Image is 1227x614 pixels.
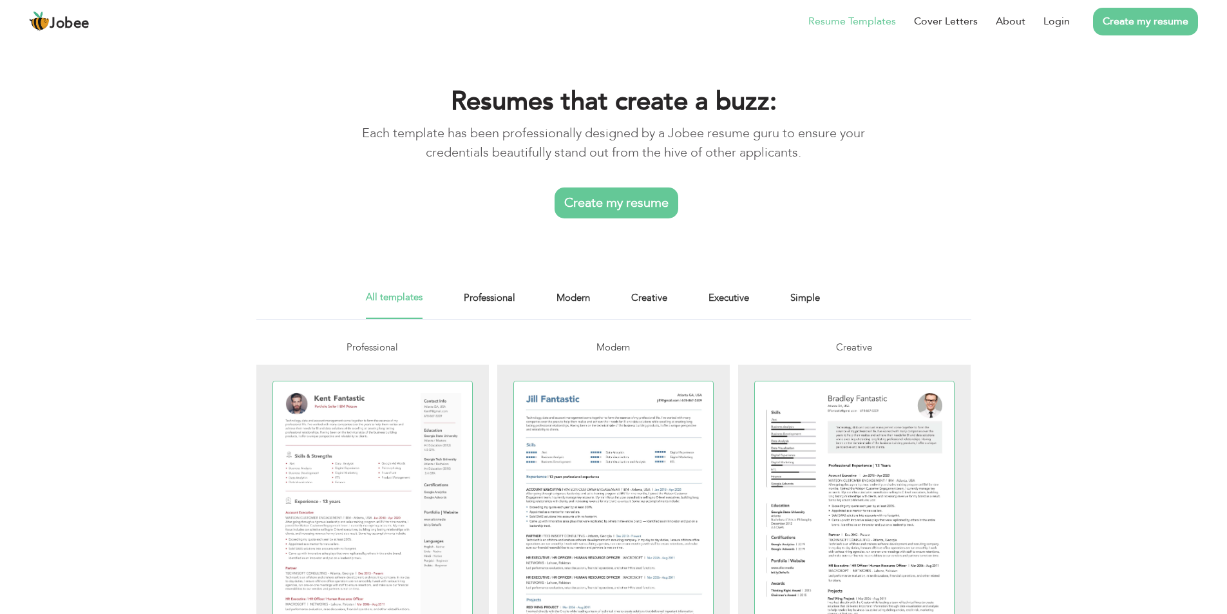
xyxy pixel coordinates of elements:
p: Each template has been professionally designed by a Jobee resume guru to ensure your credentials ... [338,124,889,162]
a: Login [1043,14,1070,29]
a: Create my resume [1093,8,1198,35]
a: Creative [631,290,667,319]
h1: Resumes that create a buzz: [338,85,889,119]
a: About [996,14,1025,29]
a: Simple [790,290,820,319]
img: jobee.io [29,11,50,32]
a: Resume Templates [808,14,896,29]
span: Modern [596,341,630,354]
a: All templates [366,290,423,319]
a: Executive [709,290,749,319]
span: Jobee [50,17,90,31]
a: Jobee [29,11,90,32]
a: Cover Letters [914,14,978,29]
a: Professional [464,290,515,319]
span: Professional [347,341,398,354]
a: Modern [556,290,590,319]
a: Create my resume [555,187,678,218]
span: Creative [836,341,872,354]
